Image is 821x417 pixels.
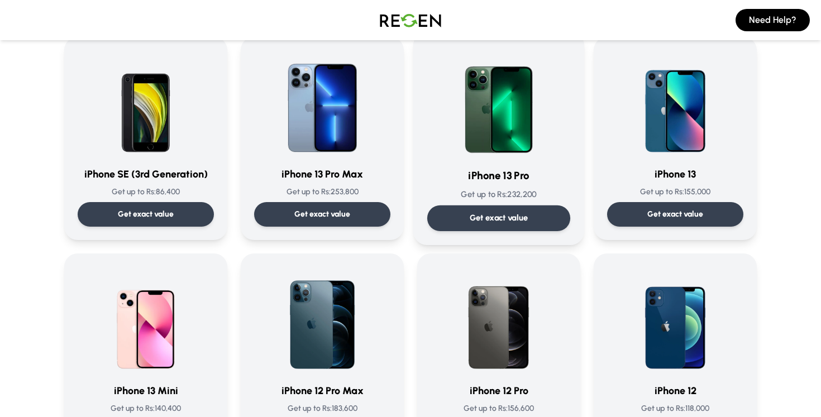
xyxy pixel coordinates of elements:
[92,267,199,374] img: iPhone 13 Mini
[78,383,214,399] h3: iPhone 13 Mini
[431,383,567,399] h3: iPhone 12 Pro
[371,4,450,36] img: Logo
[254,383,390,399] h3: iPhone 12 Pro Max
[647,209,703,220] p: Get exact value
[427,168,570,184] h3: iPhone 13 Pro
[470,212,528,224] p: Get exact value
[607,166,743,182] h3: iPhone 13
[431,403,567,414] p: Get up to Rs: 156,600
[269,267,376,374] img: iPhone 12 Pro Max
[445,267,552,374] img: iPhone 12 Pro
[607,403,743,414] p: Get up to Rs: 118,000
[622,267,729,374] img: iPhone 12
[294,209,350,220] p: Get exact value
[254,186,390,198] p: Get up to Rs: 253,800
[736,9,810,31] button: Need Help?
[78,403,214,414] p: Get up to Rs: 140,400
[78,166,214,182] h3: iPhone SE (3rd Generation)
[254,403,390,414] p: Get up to Rs: 183,600
[607,186,743,198] p: Get up to Rs: 155,000
[427,189,570,200] p: Get up to Rs: 232,200
[607,383,743,399] h3: iPhone 12
[622,50,729,157] img: iPhone 13
[269,50,376,157] img: iPhone 13 Pro Max
[118,209,174,220] p: Get exact value
[92,50,199,157] img: iPhone SE (3rd Generation)
[78,186,214,198] p: Get up to Rs: 86,400
[254,166,390,182] h3: iPhone 13 Pro Max
[442,46,555,159] img: iPhone 13 Pro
